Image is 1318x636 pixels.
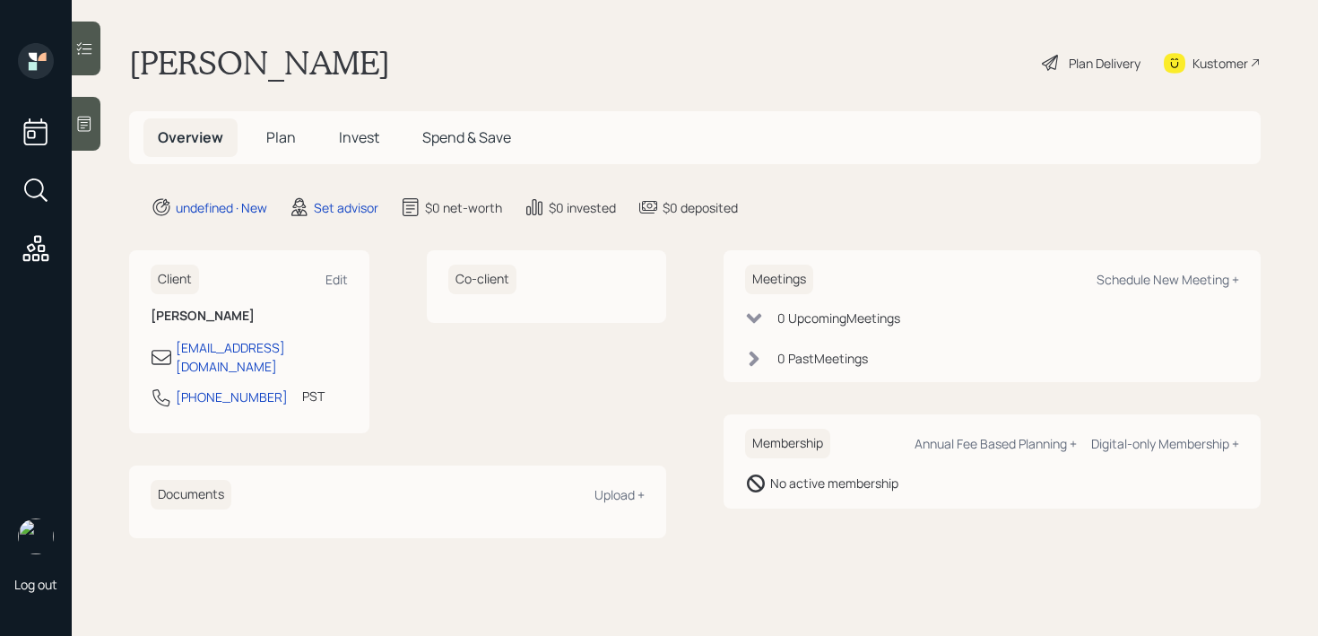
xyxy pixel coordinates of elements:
[176,338,348,376] div: [EMAIL_ADDRESS][DOMAIN_NAME]
[1192,54,1248,73] div: Kustomer
[151,265,199,294] h6: Client
[158,127,223,147] span: Overview
[422,127,511,147] span: Spend & Save
[151,480,231,510] h6: Documents
[151,309,348,324] h6: [PERSON_NAME]
[594,486,645,503] div: Upload +
[549,198,616,217] div: $0 invested
[339,127,379,147] span: Invest
[448,265,516,294] h6: Co-client
[777,349,868,368] div: 0 Past Meeting s
[1097,271,1239,288] div: Schedule New Meeting +
[302,387,325,405] div: PST
[266,127,296,147] span: Plan
[176,388,288,406] div: [PHONE_NUMBER]
[745,429,830,458] h6: Membership
[777,309,900,327] div: 0 Upcoming Meeting s
[176,198,267,217] div: undefined · New
[1091,435,1239,452] div: Digital-only Membership +
[325,271,348,288] div: Edit
[129,43,390,83] h1: [PERSON_NAME]
[663,198,738,217] div: $0 deposited
[745,265,813,294] h6: Meetings
[1069,54,1140,73] div: Plan Delivery
[14,576,57,593] div: Log out
[18,518,54,554] img: retirable_logo.png
[770,474,898,492] div: No active membership
[314,198,378,217] div: Set advisor
[425,198,502,217] div: $0 net-worth
[915,435,1077,452] div: Annual Fee Based Planning +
